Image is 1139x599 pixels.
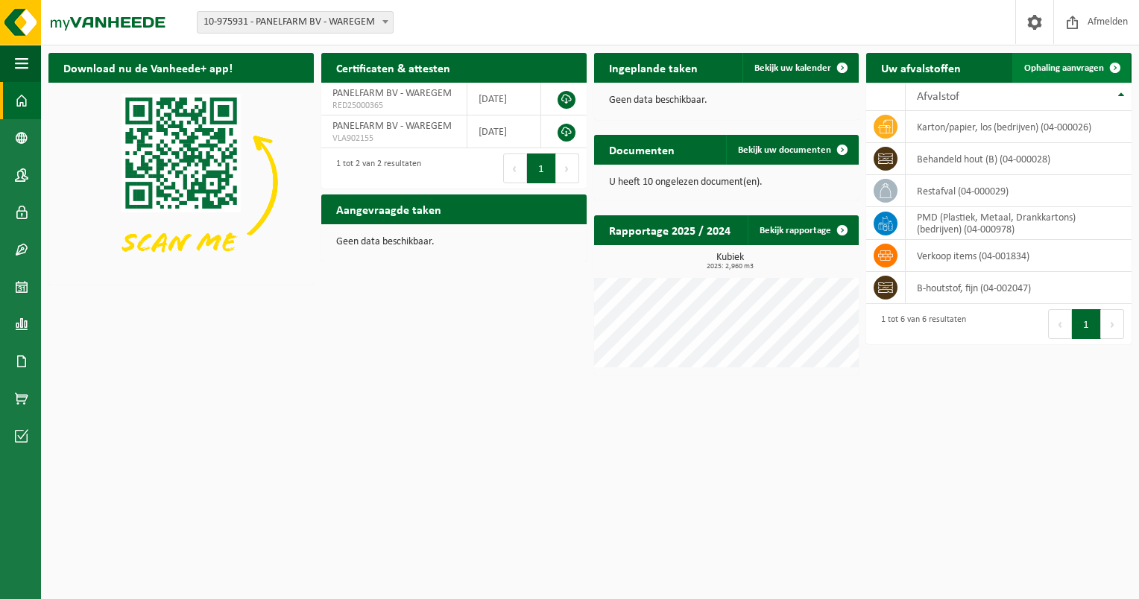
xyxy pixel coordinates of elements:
[594,215,745,244] h2: Rapportage 2025 / 2024
[527,153,556,183] button: 1
[874,308,966,340] div: 1 tot 6 van 6 resultaten
[906,175,1132,207] td: restafval (04-000029)
[321,53,465,82] h2: Certificaten & attesten
[336,237,572,247] p: Geen data beschikbaar.
[1048,309,1072,339] button: Previous
[332,121,452,132] span: PANELFARM BV - WAREGEM
[906,240,1132,272] td: verkoop items (04-001834)
[556,153,579,183] button: Next
[198,12,393,33] span: 10-975931 - PANELFARM BV - WAREGEM
[1012,53,1130,83] a: Ophaling aanvragen
[754,63,831,73] span: Bekijk uw kalender
[609,177,845,188] p: U heeft 10 ongelezen document(en).
[197,11,394,34] span: 10-975931 - PANELFARM BV - WAREGEM
[332,88,452,99] span: PANELFARM BV - WAREGEM
[332,133,455,145] span: VLA902155
[48,53,247,82] h2: Download nu de Vanheede+ app!
[906,143,1132,175] td: behandeld hout (B) (04-000028)
[332,100,455,112] span: RED25000365
[1101,309,1124,339] button: Next
[602,263,859,270] span: 2025: 2,960 m3
[602,253,859,270] h3: Kubiek
[906,207,1132,240] td: PMD (Plastiek, Metaal, Drankkartons) (bedrijven) (04-000978)
[467,83,541,115] td: [DATE]
[329,152,421,185] div: 1 tot 2 van 2 resultaten
[726,135,857,165] a: Bekijk uw documenten
[503,153,527,183] button: Previous
[594,135,690,164] h2: Documenten
[321,194,456,224] h2: Aangevraagde taken
[594,53,713,82] h2: Ingeplande taken
[742,53,857,83] a: Bekijk uw kalender
[609,95,845,106] p: Geen data beschikbaar.
[1072,309,1101,339] button: 1
[467,115,541,148] td: [DATE]
[748,215,857,245] a: Bekijk rapportage
[738,145,831,155] span: Bekijk uw documenten
[917,91,959,103] span: Afvalstof
[906,111,1132,143] td: karton/papier, los (bedrijven) (04-000026)
[906,272,1132,304] td: B-houtstof, fijn (04-002047)
[1024,63,1104,73] span: Ophaling aanvragen
[48,83,314,282] img: Download de VHEPlus App
[866,53,976,82] h2: Uw afvalstoffen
